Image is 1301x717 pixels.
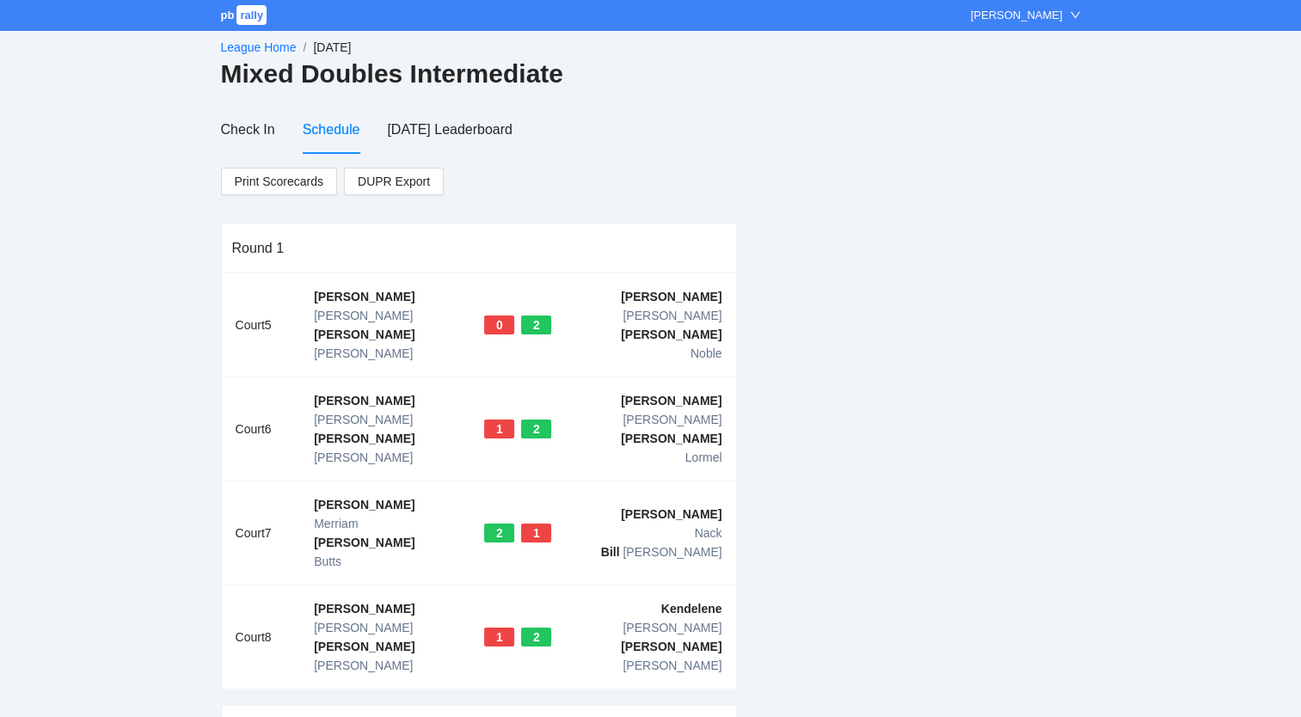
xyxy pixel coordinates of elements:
b: Kendelene [661,602,722,616]
b: [PERSON_NAME] [314,432,414,445]
div: 2 [521,420,551,438]
span: Merriam [314,517,358,530]
div: 1 [484,628,514,647]
a: pbrally [221,9,270,21]
td: Court 8 [222,585,301,689]
div: Check In [221,119,275,140]
span: [PERSON_NAME] [623,659,721,672]
b: [PERSON_NAME] [621,328,721,341]
b: [PERSON_NAME] [314,394,414,408]
span: Lormel [685,450,722,464]
span: Butts [314,555,341,568]
b: [PERSON_NAME] [314,602,414,616]
b: [PERSON_NAME] [621,432,721,445]
span: down [1070,9,1081,21]
h2: Mixed Doubles Intermediate [221,57,1081,92]
td: Court 7 [222,481,301,585]
span: [DATE] [313,40,351,54]
div: 2 [521,628,551,647]
b: [PERSON_NAME] [314,328,414,341]
span: Noble [690,346,722,360]
span: [PERSON_NAME] [314,659,413,672]
div: 2 [521,316,551,334]
b: [PERSON_NAME] [314,498,414,512]
div: 1 [484,420,514,438]
div: 2 [484,524,514,542]
b: [PERSON_NAME] [621,290,721,303]
span: Nack [695,526,722,540]
b: [PERSON_NAME] [314,290,414,303]
span: / [303,40,306,54]
div: [PERSON_NAME] [971,7,1063,24]
b: [PERSON_NAME] [621,507,721,521]
b: [PERSON_NAME] [621,394,721,408]
a: DUPR Export [344,168,444,195]
span: [PERSON_NAME] [623,413,721,426]
span: [PERSON_NAME] [623,545,721,559]
span: [PERSON_NAME] [623,621,721,634]
b: [PERSON_NAME] [621,640,721,653]
span: [PERSON_NAME] [314,621,413,634]
b: Bill [601,545,620,559]
span: Print Scorecards [235,169,323,194]
span: [PERSON_NAME] [314,450,413,464]
div: 1 [521,524,551,542]
a: Print Scorecards [221,168,337,195]
span: pb [221,9,235,21]
span: rally [236,5,267,25]
div: Schedule [303,119,360,140]
span: [PERSON_NAME] [314,309,413,322]
div: 0 [484,316,514,334]
span: [PERSON_NAME] [623,309,721,322]
span: [PERSON_NAME] [314,413,413,426]
a: League Home [221,40,297,54]
div: Round 1 [232,224,726,273]
b: [PERSON_NAME] [314,536,414,549]
span: DUPR Export [358,169,430,194]
b: [PERSON_NAME] [314,640,414,653]
div: [DATE] Leaderboard [387,119,512,140]
span: [PERSON_NAME] [314,346,413,360]
td: Court 5 [222,273,301,377]
td: Court 6 [222,377,301,481]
